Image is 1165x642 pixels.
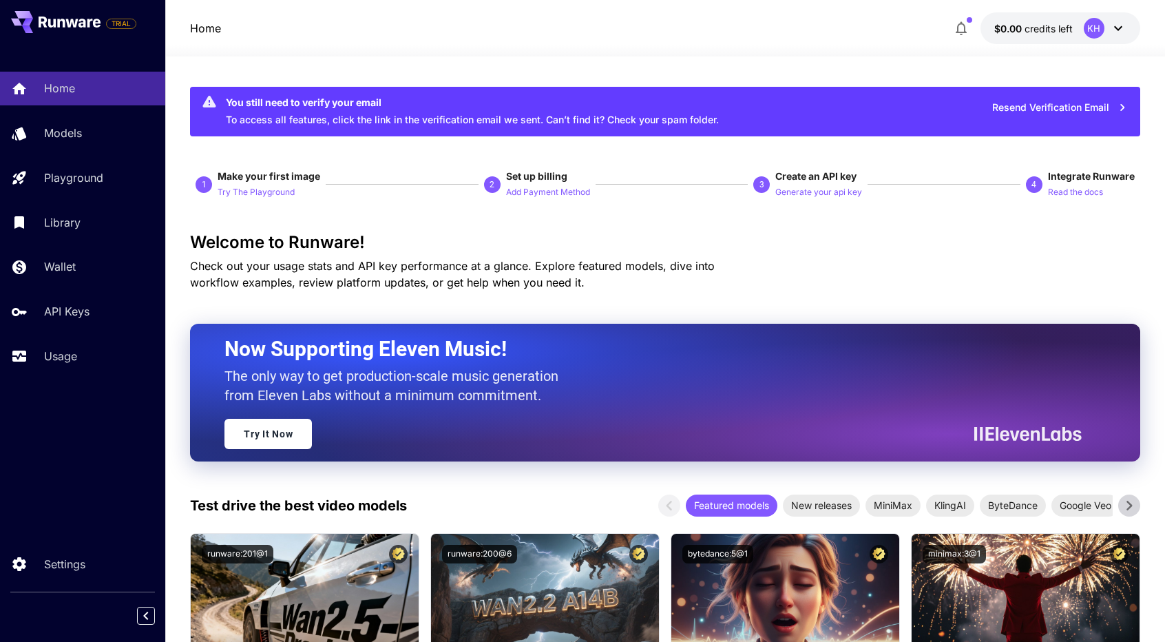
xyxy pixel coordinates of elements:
p: Try The Playground [218,186,295,199]
span: Make your first image [218,170,320,182]
p: 4 [1031,178,1036,191]
span: Integrate Runware [1048,170,1135,182]
p: Generate your api key [775,186,862,199]
div: KlingAI [926,495,974,517]
p: Home [44,80,75,96]
div: New releases [783,495,860,517]
span: Check out your usage stats and API key performance at a glance. Explore featured models, dive int... [190,259,715,289]
p: API Keys [44,303,90,320]
div: Featured models [686,495,777,517]
p: 2 [490,178,494,191]
p: Test drive the best video models [190,495,407,516]
button: Resend Verification Email [985,94,1135,122]
div: $0.00 [994,21,1073,36]
p: The only way to get production-scale music generation from Eleven Labs without a minimum commitment. [224,366,569,405]
p: Models [44,125,82,141]
h2: Now Supporting Eleven Music! [224,336,1071,362]
p: 3 [759,178,764,191]
span: $0.00 [994,23,1025,34]
a: Try It Now [224,419,312,449]
div: ByteDance [980,495,1046,517]
span: TRIAL [107,19,136,29]
button: runware:201@1 [202,545,273,563]
span: Create an API key [775,170,857,182]
span: Google Veo [1051,498,1120,512]
button: $0.00KH [980,12,1140,44]
p: Add Payment Method [506,186,590,199]
span: credits left [1025,23,1073,34]
button: Generate your api key [775,183,862,200]
div: Google Veo [1051,495,1120,517]
div: Collapse sidebar [147,603,165,628]
button: Certified Model – Vetted for best performance and includes a commercial license. [629,545,648,563]
button: bytedance:5@1 [682,545,753,563]
a: Home [190,20,221,37]
span: New releases [783,498,860,512]
button: runware:200@6 [442,545,517,563]
button: Certified Model – Vetted for best performance and includes a commercial license. [389,545,408,563]
button: Certified Model – Vetted for best performance and includes a commercial license. [870,545,888,563]
span: MiniMax [865,498,921,512]
span: ByteDance [980,498,1046,512]
p: Playground [44,169,103,186]
nav: breadcrumb [190,20,221,37]
button: Read the docs [1048,183,1103,200]
p: Usage [44,348,77,364]
p: 1 [202,178,207,191]
p: Read the docs [1048,186,1103,199]
span: Featured models [686,498,777,512]
p: Library [44,214,81,231]
button: Collapse sidebar [137,607,155,625]
button: Try The Playground [218,183,295,200]
button: Certified Model – Vetted for best performance and includes a commercial license. [1110,545,1129,563]
h3: Welcome to Runware! [190,233,1140,252]
p: Settings [44,556,85,572]
div: MiniMax [865,495,921,517]
span: Set up billing [506,170,567,182]
span: Add your payment card to enable full platform functionality. [106,15,136,32]
button: minimax:3@1 [923,545,986,563]
div: You still need to verify your email [226,95,719,110]
div: KH [1084,18,1104,39]
button: Add Payment Method [506,183,590,200]
div: To access all features, click the link in the verification email we sent. Can’t find it? Check yo... [226,91,719,132]
span: KlingAI [926,498,974,512]
p: Wallet [44,258,76,275]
